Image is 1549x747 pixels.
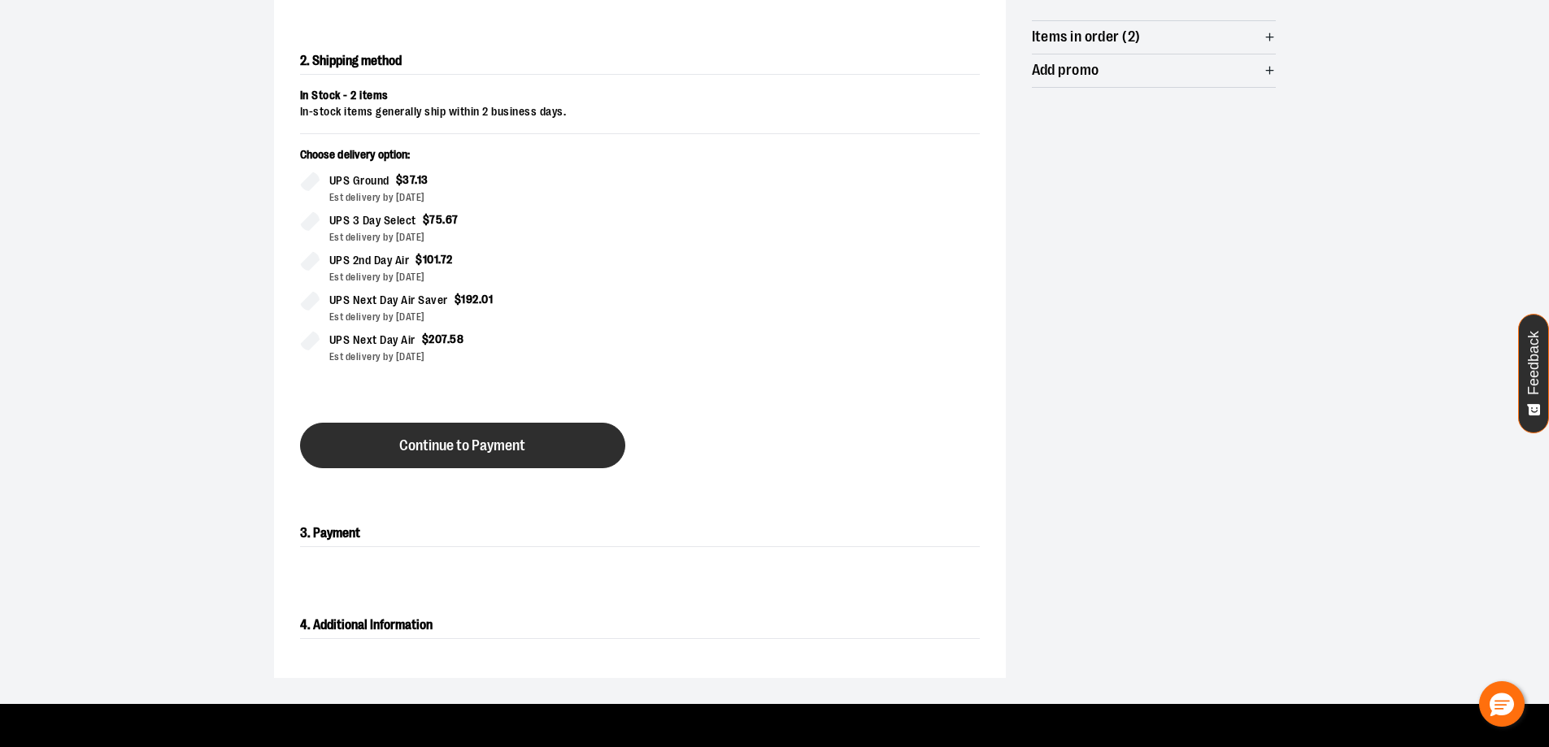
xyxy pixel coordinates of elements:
[329,211,416,230] span: UPS 3 Day Select
[423,253,439,266] span: 101
[441,253,453,266] span: 72
[329,331,416,350] span: UPS Next Day Air
[300,88,980,104] div: In Stock - 2 items
[1032,29,1141,45] span: Items in order (2)
[438,253,441,266] span: .
[1479,681,1525,727] button: Hello, have a question? Let’s chat.
[1518,314,1549,433] button: Feedback - Show survey
[300,211,320,231] input: UPS 3 Day Select$75.67Est delivery by [DATE]
[447,332,450,345] span: .
[300,423,625,468] button: Continue to Payment
[300,48,980,75] h2: 2. Shipping method
[1526,331,1542,395] span: Feedback
[329,251,410,270] span: UPS 2nd Day Air
[396,173,403,186] span: $
[423,213,430,226] span: $
[300,291,320,311] input: UPS Next Day Air Saver$192.01Est delivery by [DATE]
[399,438,525,454] span: Continue to Payment
[329,190,627,205] div: Est delivery by [DATE]
[461,293,479,306] span: 192
[329,270,627,284] div: Est delivery by [DATE]
[446,213,459,226] span: 67
[417,173,429,186] span: 13
[479,293,482,306] span: .
[429,213,442,226] span: 75
[481,293,493,306] span: 01
[300,147,627,172] p: Choose delivery option:
[300,612,980,639] h2: 4. Additional Information
[329,230,627,245] div: Est delivery by [DATE]
[329,310,627,324] div: Est delivery by [DATE]
[300,251,320,271] input: UPS 2nd Day Air$101.72Est delivery by [DATE]
[329,350,627,364] div: Est delivery by [DATE]
[455,293,462,306] span: $
[300,331,320,350] input: UPS Next Day Air$207.58Est delivery by [DATE]
[1032,54,1276,87] button: Add promo
[300,104,980,120] div: In-stock items generally ship within 2 business days.
[415,173,417,186] span: .
[442,213,446,226] span: .
[300,520,980,547] h2: 3. Payment
[402,173,415,186] span: 37
[416,253,423,266] span: $
[1032,21,1276,54] button: Items in order (2)
[329,172,389,190] span: UPS Ground
[422,332,429,345] span: $
[300,172,320,191] input: UPS Ground$37.13Est delivery by [DATE]
[450,332,463,345] span: 58
[329,291,448,310] span: UPS Next Day Air Saver
[429,332,447,345] span: 207
[1032,63,1099,78] span: Add promo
